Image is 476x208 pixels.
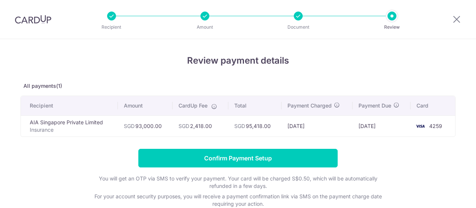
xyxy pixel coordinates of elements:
p: Recipient [84,23,139,31]
p: Document [271,23,326,31]
p: Review [364,23,419,31]
input: Confirm Payment Setup [138,149,338,167]
td: [DATE] [282,115,352,137]
td: 95,418.00 [228,115,282,137]
td: AIA Singapore Private Limited [21,115,118,137]
img: <span class="translation_missing" title="translation missing: en.account_steps.new_confirm_form.b... [413,122,428,131]
span: SGD [178,123,189,129]
p: You will get an OTP via SMS to verify your payment. Your card will be charged S$0.50, which will ... [89,175,387,190]
span: Payment Due [358,102,391,109]
th: Recipient [21,96,118,115]
img: CardUp [15,15,51,24]
h4: Review payment details [20,54,456,67]
td: 93,000.00 [118,115,173,137]
p: Amount [177,23,232,31]
iframe: Opens a widget where you can find more information [428,186,469,204]
span: 4259 [429,123,442,129]
td: [DATE] [353,115,411,137]
span: Payment Charged [287,102,332,109]
span: SGD [234,123,245,129]
span: CardUp Fee [178,102,208,109]
p: All payments(1) [20,82,456,90]
th: Amount [118,96,173,115]
th: Total [228,96,282,115]
p: Insurance [30,126,112,134]
td: 2,418.00 [173,115,228,137]
span: SGD [124,123,135,129]
th: Card [411,96,455,115]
